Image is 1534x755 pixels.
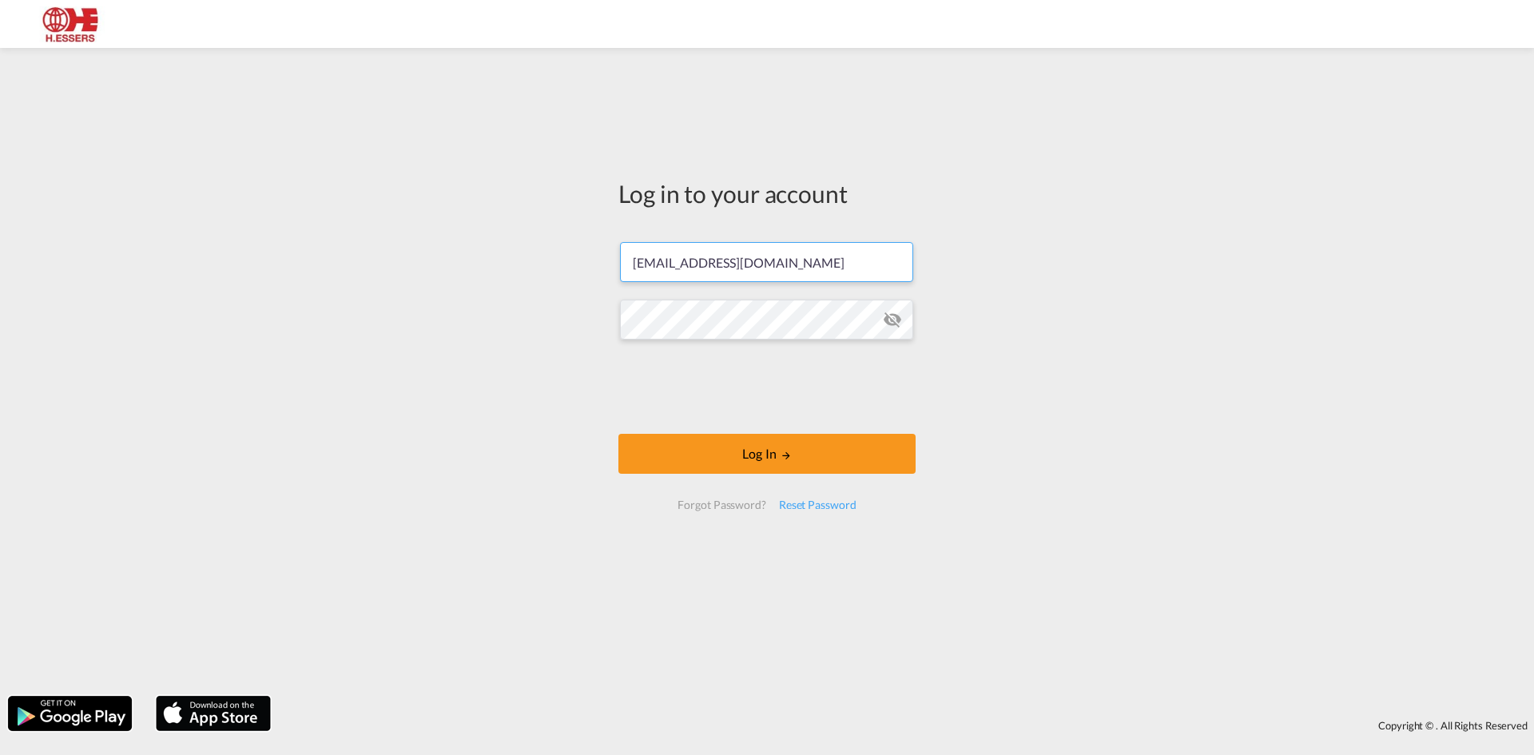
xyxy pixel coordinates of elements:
img: google.png [6,694,133,733]
input: Enter email/phone number [620,242,913,282]
iframe: reCAPTCHA [646,356,888,418]
md-icon: icon-eye-off [883,310,902,329]
img: 690005f0ba9d11ee90968bb23dcea500.JPG [24,6,132,42]
div: Copyright © . All Rights Reserved [279,712,1534,739]
img: apple.png [154,694,272,733]
div: Reset Password [773,491,863,519]
div: Log in to your account [618,177,916,210]
button: LOGIN [618,434,916,474]
div: Forgot Password? [671,491,772,519]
